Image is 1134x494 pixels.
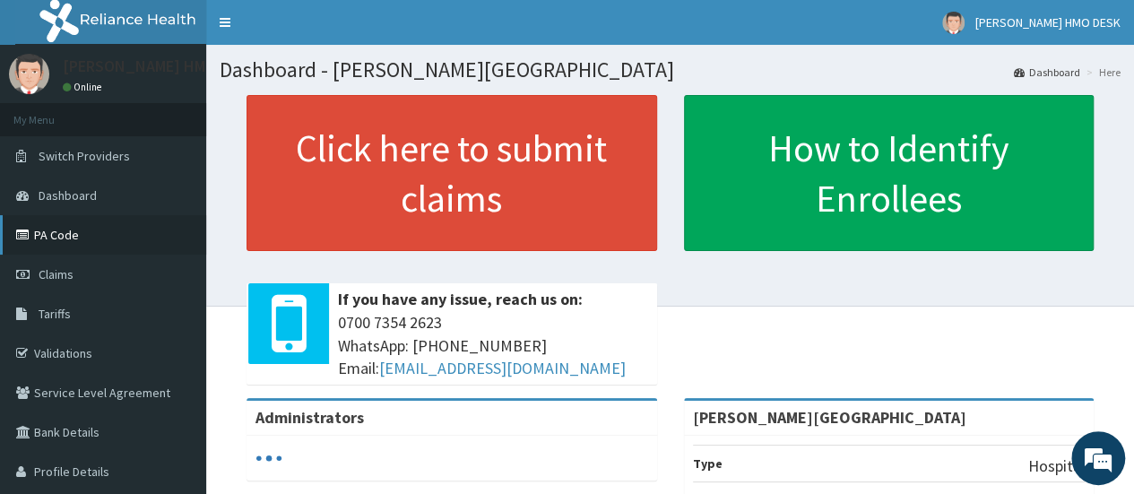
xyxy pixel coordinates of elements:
span: 0700 7354 2623 WhatsApp: [PHONE_NUMBER] Email: [338,311,648,380]
strong: [PERSON_NAME][GEOGRAPHIC_DATA] [693,407,966,428]
p: Hospital [1028,455,1085,478]
a: How to Identify Enrollees [684,95,1095,251]
span: Claims [39,266,74,282]
a: Click here to submit claims [247,95,657,251]
span: [PERSON_NAME] HMO DESK [975,14,1121,30]
b: Type [693,455,723,472]
span: Tariffs [39,306,71,322]
li: Here [1082,65,1121,80]
span: Dashboard [39,187,97,204]
img: User Image [942,12,965,34]
b: If you have any issue, reach us on: [338,289,583,309]
img: User Image [9,54,49,94]
b: Administrators [255,407,364,428]
svg: audio-loading [255,445,282,472]
p: [PERSON_NAME] HMO DESK [63,58,255,74]
span: Switch Providers [39,148,130,164]
h1: Dashboard - [PERSON_NAME][GEOGRAPHIC_DATA] [220,58,1121,82]
a: [EMAIL_ADDRESS][DOMAIN_NAME] [379,358,626,378]
a: Dashboard [1014,65,1080,80]
a: Online [63,81,106,93]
